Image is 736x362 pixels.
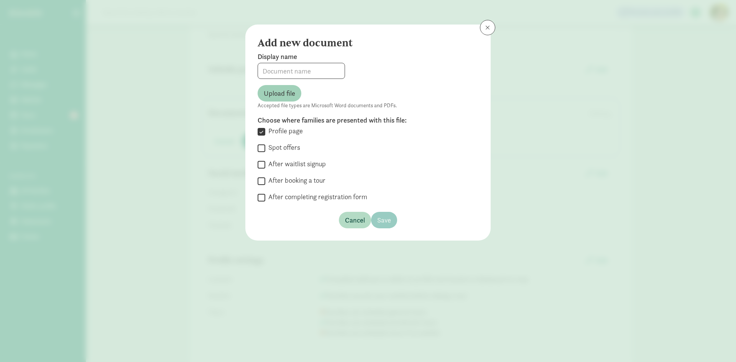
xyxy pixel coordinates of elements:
iframe: Chat Widget [698,325,736,362]
label: After booking a tour [265,176,325,185]
label: Spot offers [265,143,300,152]
div: Accepted file types are Microsoft Word documents and PDFs. [258,102,478,110]
button: Cancel [339,212,371,228]
span: Save [377,215,391,225]
label: After completing registration form [265,192,367,201]
label: Choose where families are presented with this file: [258,116,478,125]
button: Save [371,212,397,228]
label: Display name [258,52,478,61]
label: Profile page [265,126,303,136]
span: Upload file [264,88,295,98]
input: Document name [258,63,345,79]
button: Upload file [258,85,301,102]
label: After waitlist signup [265,159,326,169]
span: Cancel [345,215,365,225]
h4: Add new document [258,37,472,49]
